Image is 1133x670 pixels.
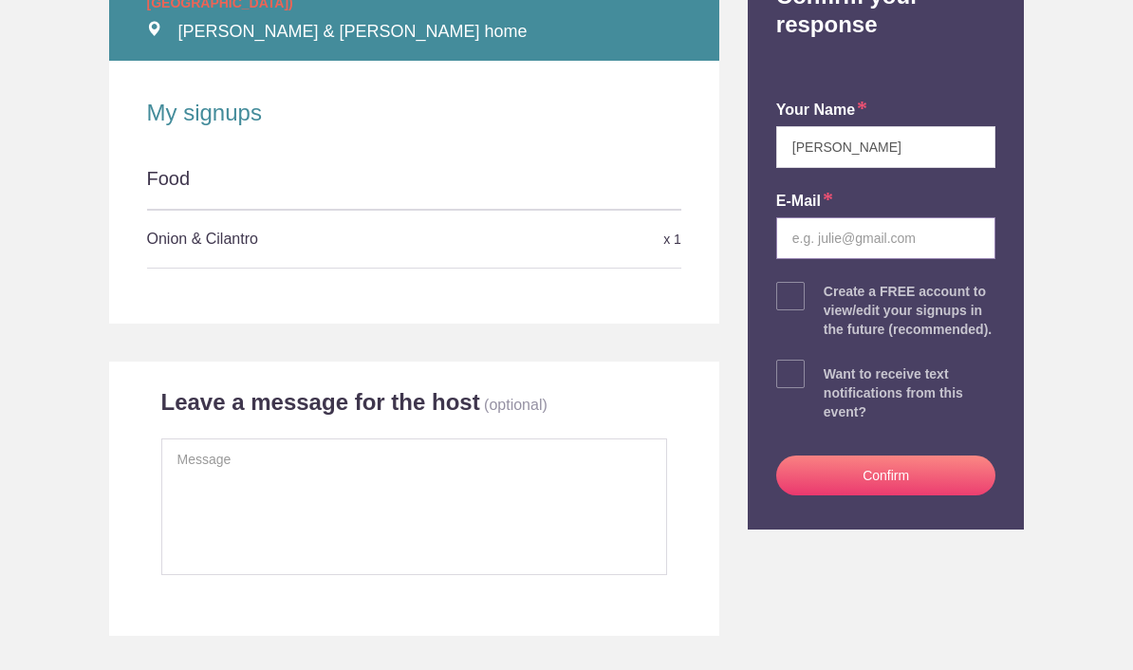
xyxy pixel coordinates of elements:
label: E-mail [776,191,833,213]
div: x 1 [503,223,681,256]
h5: Onion & Cilantro [147,220,504,258]
span: [PERSON_NAME] & [PERSON_NAME] home [178,22,528,41]
h2: My signups [147,99,681,127]
input: e.g. julie@gmail.com [776,217,996,259]
input: e.g. Julie Farrell [776,126,996,168]
h2: Leave a message for the host [161,388,480,417]
div: Want to receive text notifications from this event? [824,364,996,421]
div: Create a FREE account to view/edit your signups in the future (recommended). [824,282,996,339]
button: Confirm [776,456,996,495]
label: your name [776,100,867,121]
div: Food [147,165,681,209]
p: (optional) [484,397,548,413]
